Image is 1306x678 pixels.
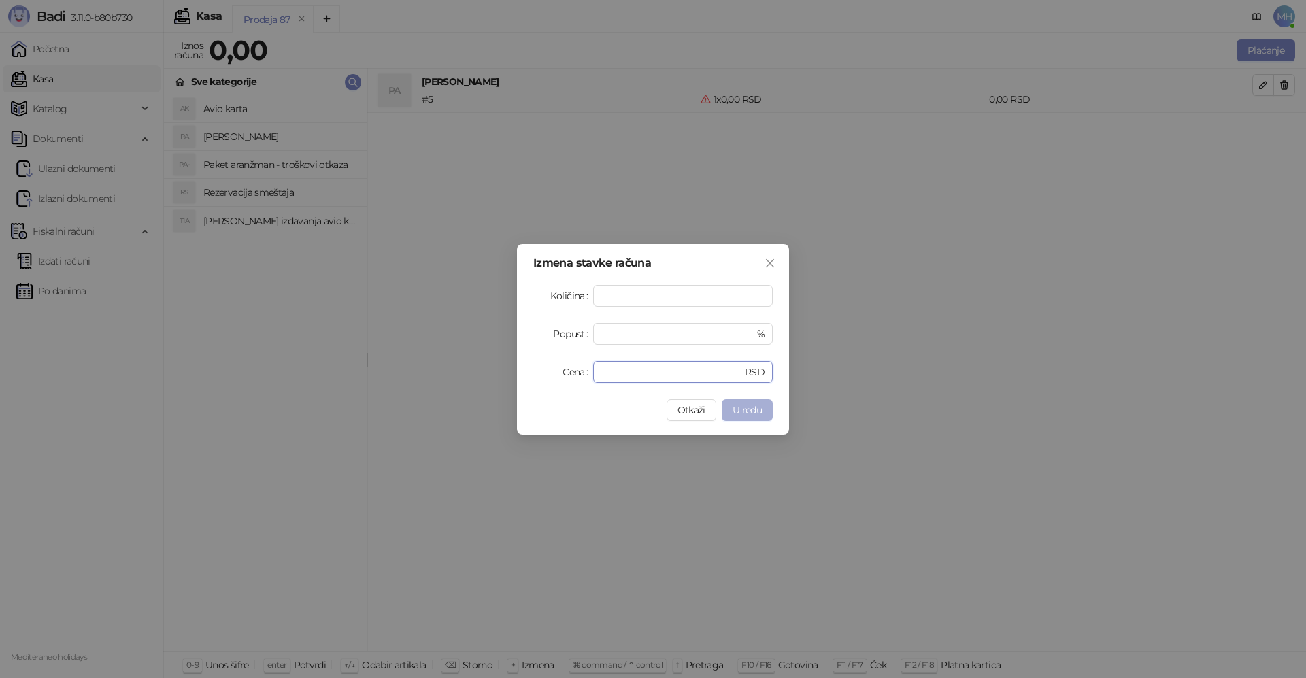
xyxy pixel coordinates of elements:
[553,323,593,345] label: Popust
[550,285,593,307] label: Količina
[601,362,742,382] input: Cena
[533,258,773,269] div: Izmena stavke računa
[722,399,773,421] button: U redu
[594,286,772,306] input: Količina
[601,324,754,344] input: Popust
[563,361,593,383] label: Cena
[733,404,762,416] span: U redu
[759,252,781,274] button: Close
[759,258,781,269] span: Zatvori
[677,404,705,416] span: Otkaži
[667,399,716,421] button: Otkaži
[765,258,775,269] span: close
